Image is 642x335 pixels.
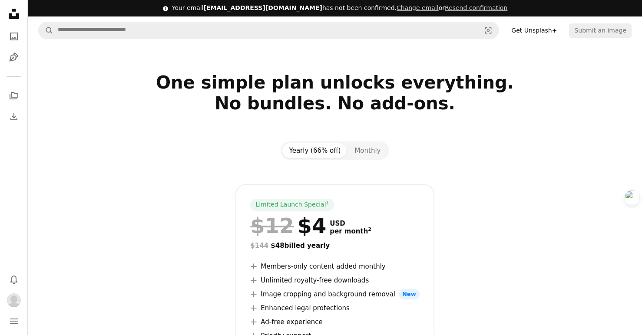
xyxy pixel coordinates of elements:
[5,292,23,309] button: Profile
[5,87,23,105] a: Collections
[7,293,21,307] img: Avatar of user WEIHONG LIAO
[5,108,23,125] a: Download History
[282,143,348,158] button: Yearly (66% off)
[330,220,371,227] span: USD
[366,227,373,235] a: 2
[250,214,294,237] span: $12
[250,214,326,237] div: $4
[5,271,23,288] button: Notifications
[250,240,419,251] div: $48 billed yearly
[53,72,616,135] h2: One simple plan unlocks everything. No bundles. No add-ons.
[368,227,371,232] sup: 2
[250,289,419,299] li: Image cropping and background removal
[5,312,23,330] button: Menu
[5,5,23,24] a: Home — Unsplash
[5,49,23,66] a: Illustrations
[250,275,419,286] li: Unlimited royalty-free downloads
[250,317,419,327] li: Ad-free experience
[204,4,322,11] span: [EMAIL_ADDRESS][DOMAIN_NAME]
[326,200,329,205] sup: 1
[38,22,499,39] form: Find visuals sitewide
[397,4,439,11] a: Change email
[347,143,387,158] button: Monthly
[250,199,334,211] div: Limited Launch Special
[399,289,420,299] span: New
[5,28,23,45] a: Photos
[250,303,419,313] li: Enhanced legal protections
[397,4,507,11] span: or
[39,22,53,39] button: Search Unsplash
[478,22,499,39] button: Visual search
[569,23,632,37] button: Submit an image
[330,227,371,235] span: per month
[172,4,508,13] div: Your email has not been confirmed.
[324,200,331,209] a: 1
[445,4,507,13] button: Resend confirmation
[250,242,268,250] span: $144
[250,261,419,272] li: Members-only content added monthly
[506,23,562,37] a: Get Unsplash+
